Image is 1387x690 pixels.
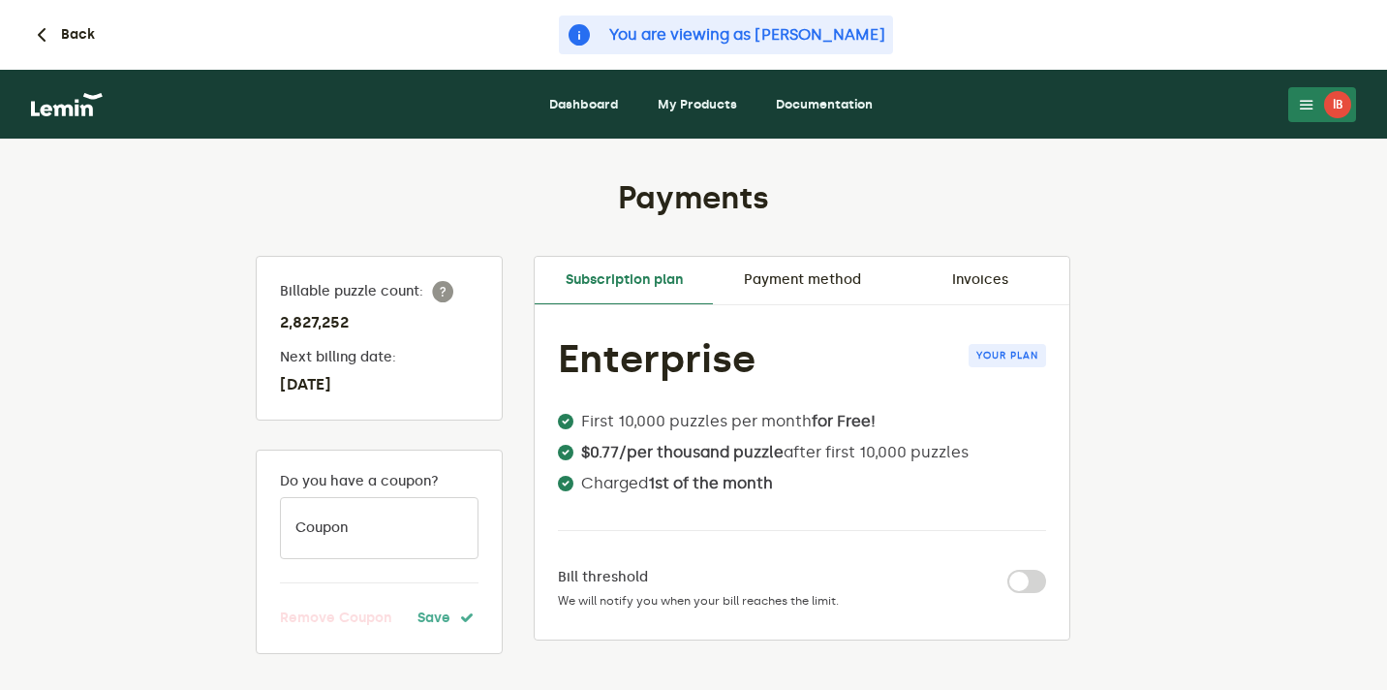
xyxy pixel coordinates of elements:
label: Do you have a coupon? [280,474,478,489]
span: Your plan [969,344,1046,367]
img: logo [31,93,103,116]
li: Charged [558,476,969,491]
div: İB [1324,91,1351,118]
button: İB [1288,87,1356,122]
b: 1st of the month [648,474,773,492]
label: Coupon [295,520,348,536]
h3: [DATE] [280,373,478,396]
h1: Enterprise [558,344,755,375]
h1: Payments [256,178,1131,217]
li: First 10,000 puzzles per month [558,414,969,429]
b: for Free! [812,412,876,430]
button: Save [417,607,478,630]
a: Documentation [760,89,888,120]
button: Back [30,23,95,47]
a: Dashboard [534,89,634,120]
input: Coupon [280,497,478,559]
a: Invoices [891,257,1069,303]
a: My Products [642,89,753,120]
a: Payment method [713,257,891,303]
button: Remove Coupon [280,607,391,630]
label: Billable puzzle count: [280,280,478,303]
li: after first 10,000 puzzles [558,445,969,460]
label: Bill threshold [558,570,648,585]
h3: 2,827,252 [280,311,478,334]
span: You are viewing as [PERSON_NAME] [609,23,885,47]
b: $0.77/per thousand puzzle [581,443,784,461]
a: Subscription plan [535,257,713,305]
label: Next billing date: [280,350,478,365]
span: We will notify you when your bill reaches the limit. [558,593,839,609]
